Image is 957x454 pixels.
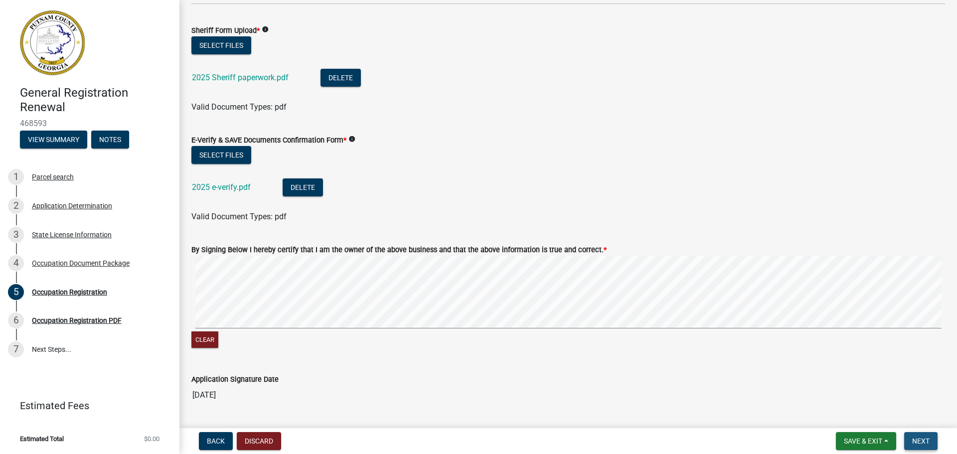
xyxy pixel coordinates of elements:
[191,137,346,144] label: E-Verify & SAVE Documents Confirmation Form
[283,178,323,196] button: Delete
[8,198,24,214] div: 2
[320,69,361,87] button: Delete
[8,284,24,300] div: 5
[32,173,74,180] div: Parcel search
[191,146,251,164] button: Select files
[32,202,112,209] div: Application Determination
[20,136,87,144] wm-modal-confirm: Summary
[262,26,269,33] i: info
[191,331,218,348] button: Clear
[191,376,279,383] label: Application Signature Date
[32,231,112,238] div: State License Information
[836,432,896,450] button: Save & Exit
[191,27,260,34] label: Sheriff Form Upload
[912,437,930,445] span: Next
[207,437,225,445] span: Back
[8,312,24,328] div: 6
[191,247,607,254] label: By Signing Below I hereby certify that I am the owner of the above business and that the above in...
[904,432,938,450] button: Next
[8,227,24,243] div: 3
[20,10,85,75] img: Putnam County, Georgia
[191,212,287,221] span: Valid Document Types: pdf
[192,73,289,82] a: 2025 Sheriff paperwork.pdf
[237,432,281,450] button: Discard
[191,102,287,112] span: Valid Document Types: pdf
[20,436,64,442] span: Estimated Total
[199,432,233,450] button: Back
[348,136,355,143] i: info
[191,36,251,54] button: Select files
[32,260,130,267] div: Occupation Document Package
[32,289,107,296] div: Occupation Registration
[32,317,122,324] div: Occupation Registration PDF
[283,183,323,193] wm-modal-confirm: Delete Document
[8,169,24,185] div: 1
[320,74,361,83] wm-modal-confirm: Delete Document
[20,86,171,115] h4: General Registration Renewal
[8,396,163,416] a: Estimated Fees
[20,131,87,149] button: View Summary
[192,182,251,192] a: 2025 e-verify.pdf
[91,131,129,149] button: Notes
[20,119,159,128] span: 468593
[91,136,129,144] wm-modal-confirm: Notes
[844,437,882,445] span: Save & Exit
[144,436,159,442] span: $0.00
[8,341,24,357] div: 7
[8,255,24,271] div: 4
